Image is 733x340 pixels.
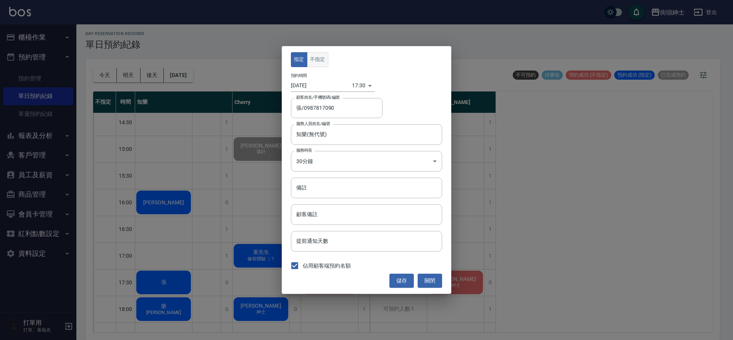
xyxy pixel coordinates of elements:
[418,274,442,288] button: 關閉
[291,52,307,67] button: 指定
[307,52,328,67] button: 不指定
[296,121,330,127] label: 服務人員姓名/編號
[296,148,312,153] label: 服務時長
[352,79,365,92] div: 17:30
[389,274,414,288] button: 儲存
[296,95,340,100] label: 顧客姓名/手機號碼/編號
[291,151,442,172] div: 30分鐘
[291,73,307,79] label: 預約時間
[303,262,351,270] span: 佔用顧客端預約名額
[291,79,352,92] input: Choose date, selected date is 2025-08-22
